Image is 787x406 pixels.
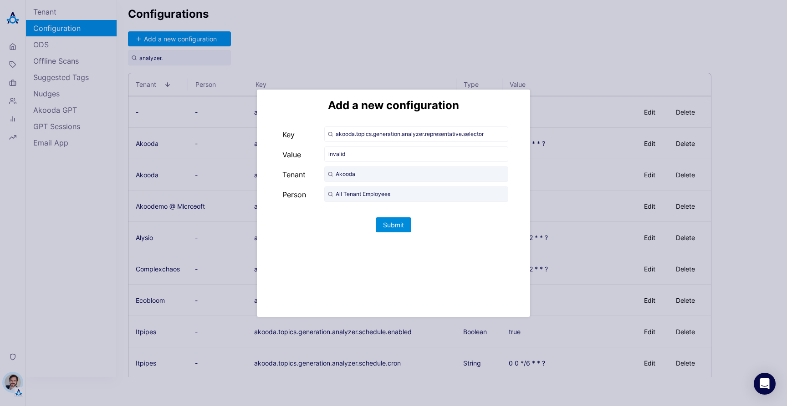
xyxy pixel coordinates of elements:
[376,217,411,232] button: Submit
[282,130,321,139] span: Key
[324,166,508,182] input: Akooda
[324,146,508,162] input: Add a new configuration
[282,150,321,159] span: Value
[282,190,321,199] span: Person
[324,186,508,202] input: All Tenant Employees
[282,170,321,179] span: Tenant
[324,126,508,142] input: Search...
[754,373,776,395] div: Open Intercom Messenger
[328,99,459,112] h2: Add a new configuration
